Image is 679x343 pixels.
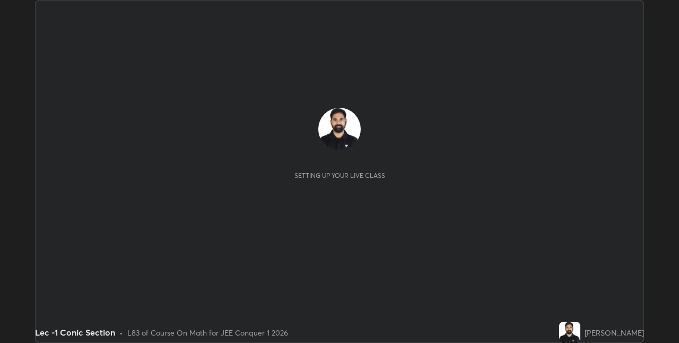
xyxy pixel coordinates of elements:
div: • [119,327,123,338]
div: [PERSON_NAME] [585,327,644,338]
img: 04b9fe4193d640e3920203b3c5aed7f4.jpg [559,322,580,343]
div: Setting up your live class [294,171,385,179]
div: L83 of Course On Math for JEE Conquer 1 2026 [127,327,288,338]
img: 04b9fe4193d640e3920203b3c5aed7f4.jpg [318,108,361,150]
div: Lec -1 Conic Section [35,326,115,339]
